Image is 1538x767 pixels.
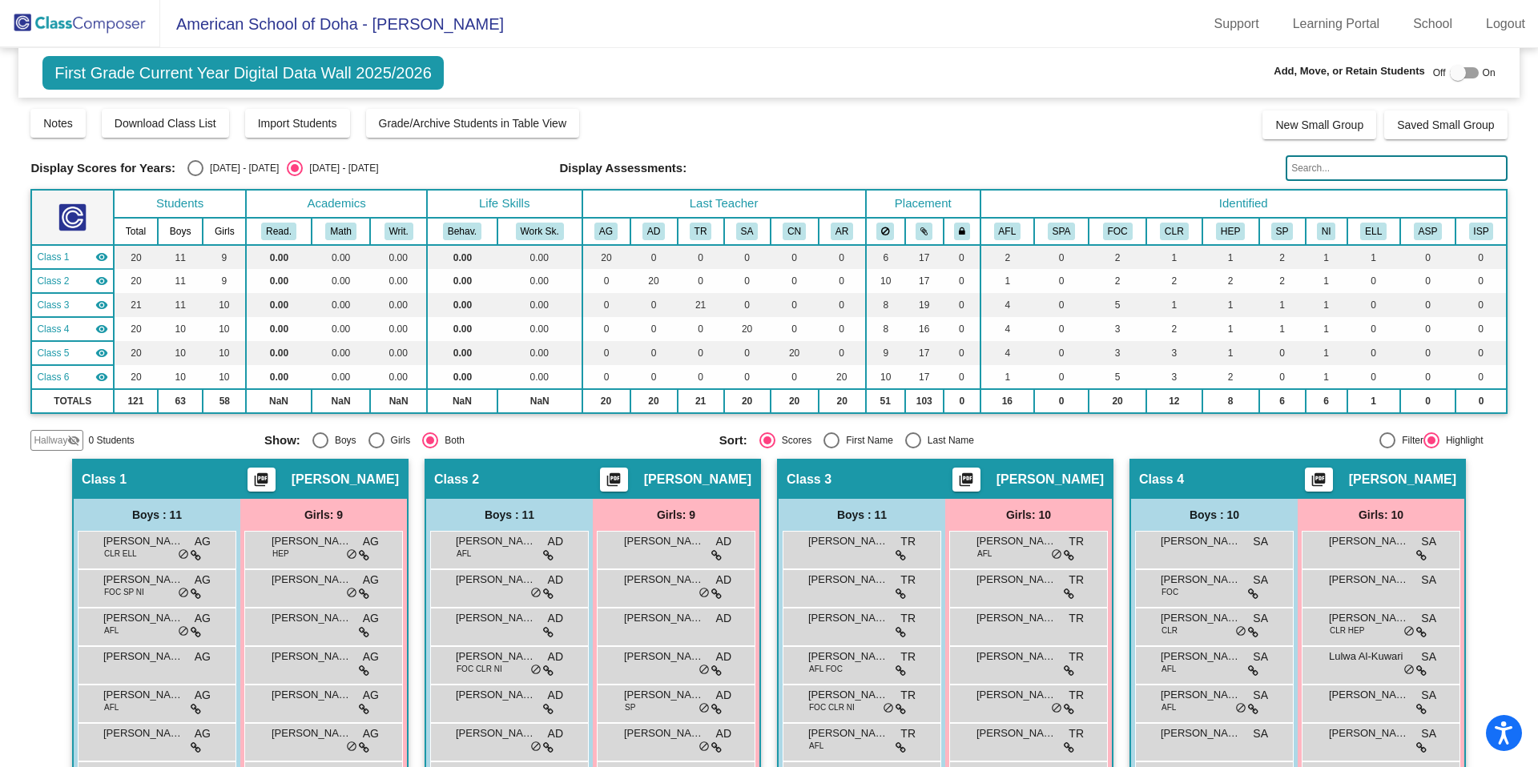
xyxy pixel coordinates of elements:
[783,223,806,240] button: CN
[630,269,678,293] td: 20
[370,341,426,365] td: 0.00
[158,269,203,293] td: 11
[1146,269,1202,293] td: 2
[1400,341,1456,365] td: 0
[1360,223,1387,240] button: ELL
[1306,389,1347,413] td: 6
[678,365,724,389] td: 0
[1271,223,1294,240] button: SP
[1400,218,1456,245] th: Accommodation Support Plan (ie visual, hearing impairment, anxiety)
[905,218,944,245] th: Keep with students
[1347,317,1400,341] td: 0
[114,389,158,413] td: 121
[1400,317,1456,341] td: 0
[1034,218,1089,245] th: Spanish
[1306,341,1347,365] td: 1
[866,341,905,365] td: 9
[427,190,582,218] th: Life Skills
[1347,269,1400,293] td: 0
[678,317,724,341] td: 0
[724,293,771,317] td: 0
[678,269,724,293] td: 0
[370,269,426,293] td: 0.00
[1202,341,1259,365] td: 1
[384,433,411,448] div: Girls
[831,223,853,240] button: AR
[370,245,426,269] td: 0.00
[203,317,246,341] td: 10
[771,218,819,245] th: Christal Nicolai
[866,190,980,218] th: Placement
[1455,341,1506,365] td: 0
[427,269,497,293] td: 0.00
[158,341,203,365] td: 10
[95,299,108,311] mat-icon: visibility
[582,365,630,389] td: 0
[31,245,114,269] td: Amber Guthrie - No Class Name
[427,341,497,365] td: 0.00
[819,293,866,317] td: 0
[771,269,819,293] td: 0
[905,317,944,341] td: 16
[246,293,312,317] td: 0.00
[312,317,371,341] td: 0.00
[678,389,724,413] td: 21
[1306,245,1347,269] td: 1
[264,433,300,448] span: Show:
[114,245,158,269] td: 20
[1048,223,1076,240] button: SPA
[95,275,108,287] mat-icon: visibility
[630,218,678,245] th: Alex Duncan
[158,317,203,341] td: 10
[1455,365,1506,389] td: 0
[1202,317,1259,341] td: 1
[1400,11,1465,37] a: School
[246,317,312,341] td: 0.00
[370,293,426,317] td: 0.00
[724,269,771,293] td: 0
[264,432,707,448] mat-radio-group: Select an option
[203,218,246,245] th: Girls
[114,365,158,389] td: 20
[771,245,819,269] td: 0
[678,245,724,269] td: 0
[102,109,229,138] button: Download Class List
[1469,223,1494,240] button: ISP
[245,109,350,138] button: Import Students
[30,161,175,175] span: Display Scores for Years:
[944,218,980,245] th: Keep with teacher
[31,269,114,293] td: Alex Duncan - No Class Name
[1202,389,1259,413] td: 8
[1306,218,1347,245] th: Non Independent Work Habits
[248,468,276,492] button: Print Students Details
[1034,245,1089,269] td: 0
[719,432,1162,448] mat-radio-group: Select an option
[312,269,371,293] td: 0.00
[1259,245,1306,269] td: 2
[1384,110,1507,139] button: Saved Small Group
[1259,218,1306,245] th: Parent is Staff Member
[114,317,158,341] td: 20
[582,317,630,341] td: 0
[905,341,944,365] td: 17
[905,389,944,413] td: 103
[905,365,944,389] td: 17
[642,223,665,240] button: AD
[944,341,980,365] td: 0
[582,341,630,365] td: 0
[582,389,630,413] td: 20
[630,365,678,389] td: 0
[1306,269,1347,293] td: 1
[1216,223,1245,240] button: HEP
[1317,223,1336,240] button: NI
[427,389,497,413] td: NaN
[678,293,724,317] td: 21
[31,365,114,389] td: Ana Rivera - No Class Name
[443,223,481,240] button: Behav.
[30,109,86,138] button: Notes
[600,468,628,492] button: Print Students Details
[866,365,905,389] td: 10
[952,468,980,492] button: Print Students Details
[866,389,905,413] td: 51
[158,365,203,389] td: 10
